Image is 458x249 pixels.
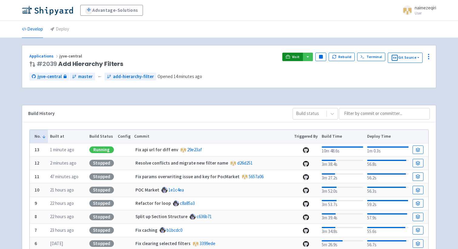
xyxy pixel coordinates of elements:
a: 1e1c4ea [168,187,184,193]
a: Deploy [50,21,69,38]
strong: Fix api url for diff env [135,147,178,152]
strong: POC Market [135,187,159,193]
time: 23 hours ago [50,227,74,233]
div: Stopped [89,240,114,247]
small: User [415,11,436,15]
div: 55.6s [367,226,409,235]
b: 12 [35,160,39,166]
a: b1bcdc0 [167,227,182,233]
b: 7 [35,227,37,233]
div: Build History [28,110,283,117]
div: Stopped [89,160,114,166]
time: 2 minutes ago [50,160,76,166]
a: jyve-central [29,73,69,81]
th: Build Status [87,130,116,143]
div: 3m 52.0s [322,185,363,195]
span: ← [98,73,102,80]
div: 1m 0.3s [367,145,409,155]
strong: Refactor for loop [135,200,171,206]
span: Visit [292,54,300,59]
div: 56.7s [367,239,409,248]
b: 6 [35,241,37,246]
a: Build Details [413,159,423,167]
a: 29e23af [187,147,202,152]
span: Opened [158,74,202,79]
time: 1 minute ago [50,147,74,152]
a: Build Details [413,186,423,194]
span: jyve-central [59,53,83,59]
div: Stopped [89,214,114,220]
a: Advantage-Solutions [80,5,143,16]
a: master [70,73,95,81]
a: Build Details [413,172,423,181]
div: Stopped [89,227,114,234]
th: Deploy Time [365,130,410,143]
button: No. [35,133,46,139]
button: Git Source [388,53,423,63]
th: Built at [48,130,87,143]
strong: Split up Section Structure [135,214,188,219]
a: 5657a06 [249,174,264,179]
a: Build Details [413,146,423,154]
div: Stopped [89,173,114,180]
time: [DATE] [50,241,63,246]
button: Pause [315,53,326,61]
a: c636b71 [197,214,212,219]
div: 3m 53.7s [322,199,363,208]
div: 3m 34.8s [322,226,363,235]
div: Stopped [89,187,114,193]
th: Config [116,130,132,143]
b: 9 [35,200,37,206]
a: Build Details [413,239,423,248]
div: 59.2s [367,199,409,208]
div: 10m 48.6s [322,145,363,155]
b: 11 [35,174,39,179]
a: Build Details [413,213,423,221]
time: 22 hours ago [50,214,74,219]
div: 57.9s [367,212,409,221]
a: Applications [29,53,59,59]
span: jyve-central [38,73,62,80]
div: 56.8s [367,159,409,168]
a: Visit [282,53,303,61]
time: 47 minutes ago [50,174,78,179]
span: naimezeqiri [415,5,436,11]
th: Commit [132,130,292,143]
div: 3m 38.4s [322,159,363,168]
span: Add Hierarchy Filters [37,61,123,67]
time: 14 minutes ago [174,74,202,79]
img: Shipyard logo [22,5,73,15]
a: Develop [22,21,43,38]
a: Terminal [357,53,385,61]
a: Build Details [413,226,423,234]
a: d26d251 [237,160,253,166]
div: 5m 26.9s [322,239,363,248]
div: Running [89,146,114,153]
b: 8 [35,214,37,219]
th: Build Time [320,130,365,143]
div: 3m 27.2s [322,172,363,182]
button: Rebuild [329,53,355,61]
a: #2039 [37,60,57,68]
a: Build Details [413,199,423,208]
div: 56.2s [367,172,409,182]
strong: Fix caching [135,227,158,233]
strong: Fix params overwriting issue and key for PocMarket [135,174,240,179]
time: 22 hours ago [50,200,74,206]
b: 13 [35,147,39,152]
input: Filter by commit or committer... [339,108,430,120]
strong: Fix clearing selected filters [135,241,191,246]
div: 56.3s [367,185,409,195]
span: add-hierarchy-filter [113,73,154,80]
strong: Resolve conflicts and migrate new filter name [135,160,228,166]
div: Stopped [89,200,114,207]
time: 21 hours ago [50,187,74,193]
span: master [78,73,93,80]
a: add-hierarchy-filter [105,73,156,81]
div: 3m 39.4s [322,212,363,221]
b: 10 [35,187,39,193]
a: c8a85a3 [180,200,195,206]
a: 3399ede [200,241,215,246]
a: naimezeqiri User [399,5,436,15]
th: Triggered By [292,130,320,143]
